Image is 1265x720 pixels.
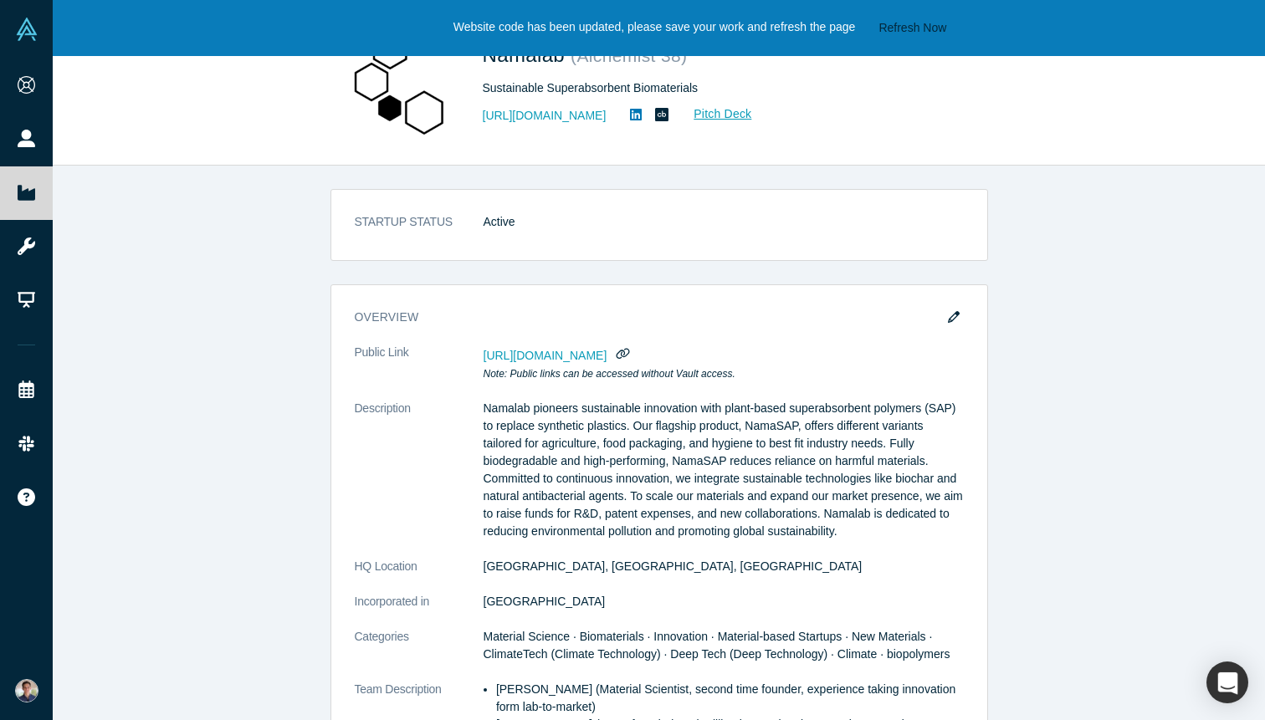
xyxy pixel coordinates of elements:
[15,18,38,41] img: Alchemist Vault Logo
[483,79,951,97] div: Sustainable Superabsorbent Biomaterials
[675,105,752,124] a: Pitch Deck
[484,368,735,380] em: Note: Public links can be accessed without Vault access.
[355,400,484,558] dt: Description
[484,213,964,231] dd: Active
[355,309,940,326] h3: overview
[483,107,607,125] a: [URL][DOMAIN_NAME]
[355,558,484,593] dt: HQ Location
[484,400,964,540] p: Namalab pioneers sustainable innovation with plant-based superabsorbent polymers (SAP) to replace...
[342,24,459,141] img: Namalab's Logo
[484,630,950,661] span: Material Science · Biomaterials · Innovation · Material-based Startups · New Materials · ClimateT...
[484,349,607,362] span: [URL][DOMAIN_NAME]
[355,593,484,628] dt: Incorporated in
[355,213,484,248] dt: STARTUP STATUS
[484,558,964,575] dd: [GEOGRAPHIC_DATA], [GEOGRAPHIC_DATA], [GEOGRAPHIC_DATA]
[355,344,409,361] span: Public Link
[15,679,38,702] img: Andres Meiners's Account
[484,593,964,610] dd: [GEOGRAPHIC_DATA]
[873,18,952,38] button: Refresh Now
[496,681,964,716] li: [PERSON_NAME] (Material Scientist, second time founder, experience taking innovation form lab-to-...
[355,628,484,681] dt: Categories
